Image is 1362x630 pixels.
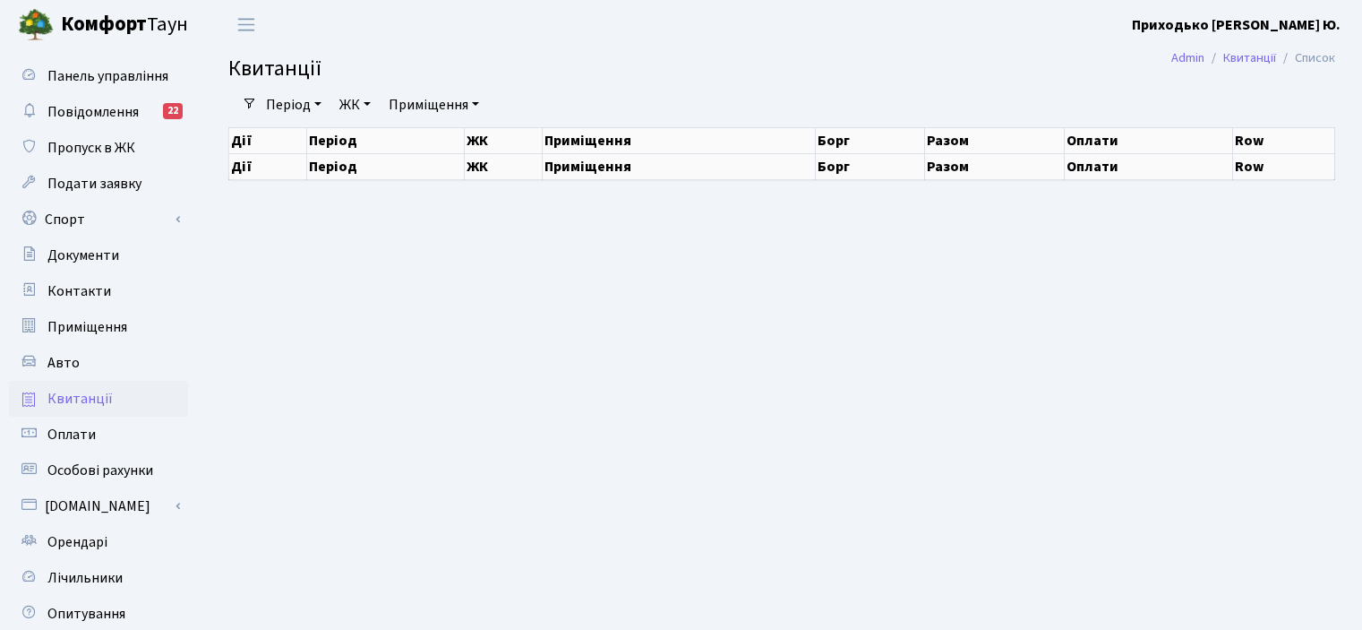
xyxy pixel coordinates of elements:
[9,488,188,524] a: [DOMAIN_NAME]
[465,127,543,153] th: ЖК
[1276,48,1335,68] li: Список
[47,604,125,624] span: Опитування
[9,524,188,560] a: Орендарі
[1233,127,1335,153] th: Row
[47,389,113,409] span: Квитанції
[925,153,1064,179] th: Разом
[163,103,183,119] div: 22
[1144,39,1362,77] nav: breadcrumb
[9,560,188,596] a: Лічильники
[1132,15,1341,35] b: Приходько [PERSON_NAME] Ю.
[9,273,188,309] a: Контакти
[1064,127,1232,153] th: Оплати
[542,127,815,153] th: Приміщення
[306,153,464,179] th: Період
[47,102,139,122] span: Повідомлення
[9,94,188,130] a: Повідомлення22
[9,345,188,381] a: Авто
[1064,153,1232,179] th: Оплати
[228,53,321,84] span: Квитанції
[9,237,188,273] a: Документи
[1132,14,1341,36] a: Приходько [PERSON_NAME] Ю.
[18,7,54,43] img: logo.png
[47,461,153,480] span: Особові рахунки
[381,90,486,120] a: Приміщення
[47,281,111,301] span: Контакти
[47,246,119,265] span: Документи
[1223,48,1276,67] a: Квитанції
[925,127,1064,153] th: Разом
[815,153,925,179] th: Борг
[9,309,188,345] a: Приміщення
[229,127,307,153] th: Дії
[259,90,329,120] a: Період
[47,568,123,588] span: Лічильники
[61,10,147,39] b: Комфорт
[815,127,925,153] th: Борг
[47,532,107,552] span: Орендарі
[9,130,188,166] a: Пропуск в ЖК
[1233,153,1335,179] th: Row
[9,417,188,453] a: Оплати
[9,166,188,202] a: Подати заявку
[47,66,168,86] span: Панель управління
[47,138,135,158] span: Пропуск в ЖК
[47,174,141,194] span: Подати заявку
[9,202,188,237] a: Спорт
[332,90,378,120] a: ЖК
[224,10,269,39] button: Переключити навігацію
[9,453,188,488] a: Особові рахунки
[9,381,188,417] a: Квитанції
[47,317,127,337] span: Приміщення
[47,425,96,444] span: Оплати
[229,153,307,179] th: Дії
[465,153,543,179] th: ЖК
[9,58,188,94] a: Панель управління
[306,127,464,153] th: Період
[61,10,188,40] span: Таун
[1171,48,1204,67] a: Admin
[542,153,815,179] th: Приміщення
[47,353,80,373] span: Авто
